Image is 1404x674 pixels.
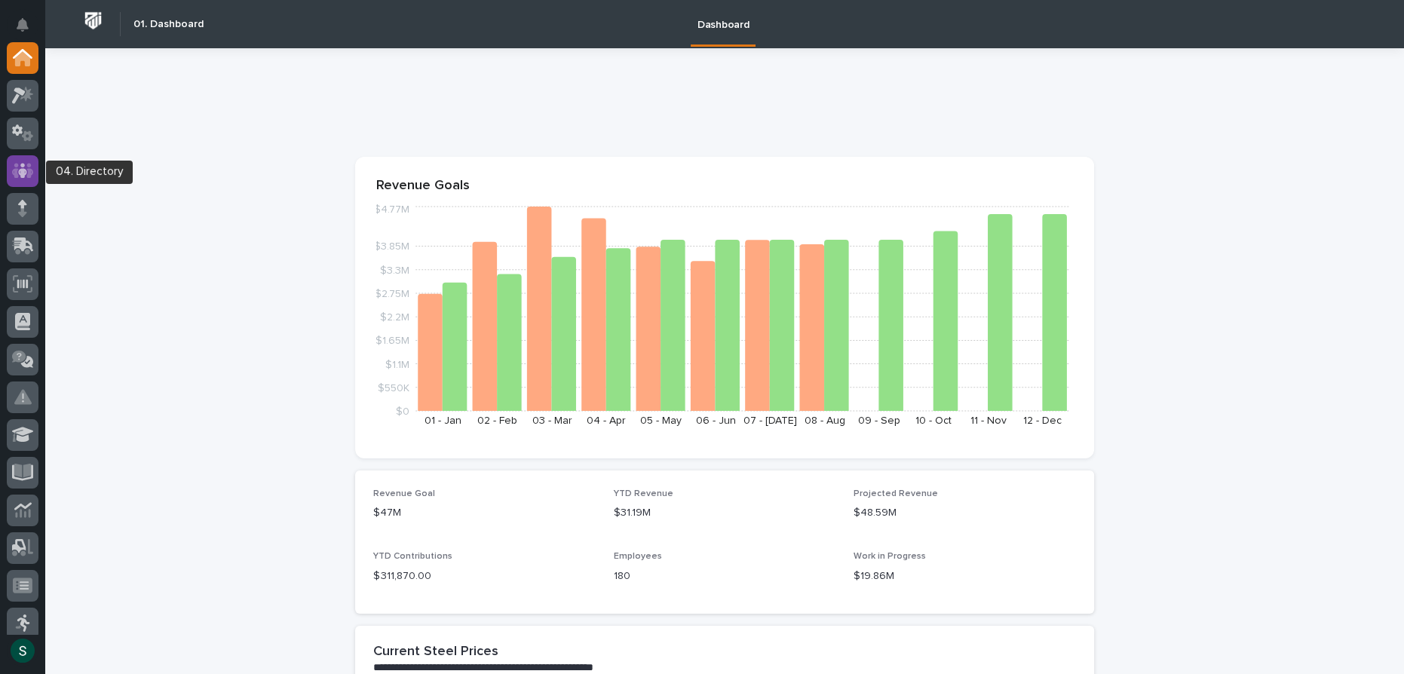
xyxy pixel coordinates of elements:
[380,312,409,323] tspan: $2.2M
[373,489,435,498] span: Revenue Goal
[7,635,38,666] button: users-avatar
[640,415,682,426] text: 05 - May
[854,568,1076,584] p: $19.86M
[854,552,926,561] span: Work in Progress
[743,415,797,426] text: 07 - [DATE]
[79,7,107,35] img: Workspace Logo
[854,489,938,498] span: Projected Revenue
[805,415,845,426] text: 08 - Aug
[614,489,673,498] span: YTD Revenue
[532,415,572,426] text: 03 - Mar
[614,505,836,521] p: $31.19M
[375,289,409,299] tspan: $2.75M
[374,205,409,216] tspan: $4.77M
[858,415,900,426] text: 09 - Sep
[425,415,461,426] text: 01 - Jan
[477,415,517,426] text: 02 - Feb
[373,505,596,521] p: $47M
[374,242,409,253] tspan: $3.85M
[133,18,204,31] h2: 01. Dashboard
[970,415,1007,426] text: 11 - Nov
[1023,415,1062,426] text: 12 - Dec
[373,552,452,561] span: YTD Contributions
[396,406,409,417] tspan: $0
[376,336,409,347] tspan: $1.65M
[19,18,38,42] div: Notifications
[587,415,626,426] text: 04 - Apr
[854,505,1076,521] p: $48.59M
[614,552,662,561] span: Employees
[614,568,836,584] p: 180
[7,9,38,41] button: Notifications
[376,178,1073,195] p: Revenue Goals
[373,568,596,584] p: $ 311,870.00
[915,415,952,426] text: 10 - Oct
[380,265,409,276] tspan: $3.3M
[695,415,735,426] text: 06 - Jun
[373,644,498,660] h2: Current Steel Prices
[385,360,409,370] tspan: $1.1M
[378,383,409,394] tspan: $550K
